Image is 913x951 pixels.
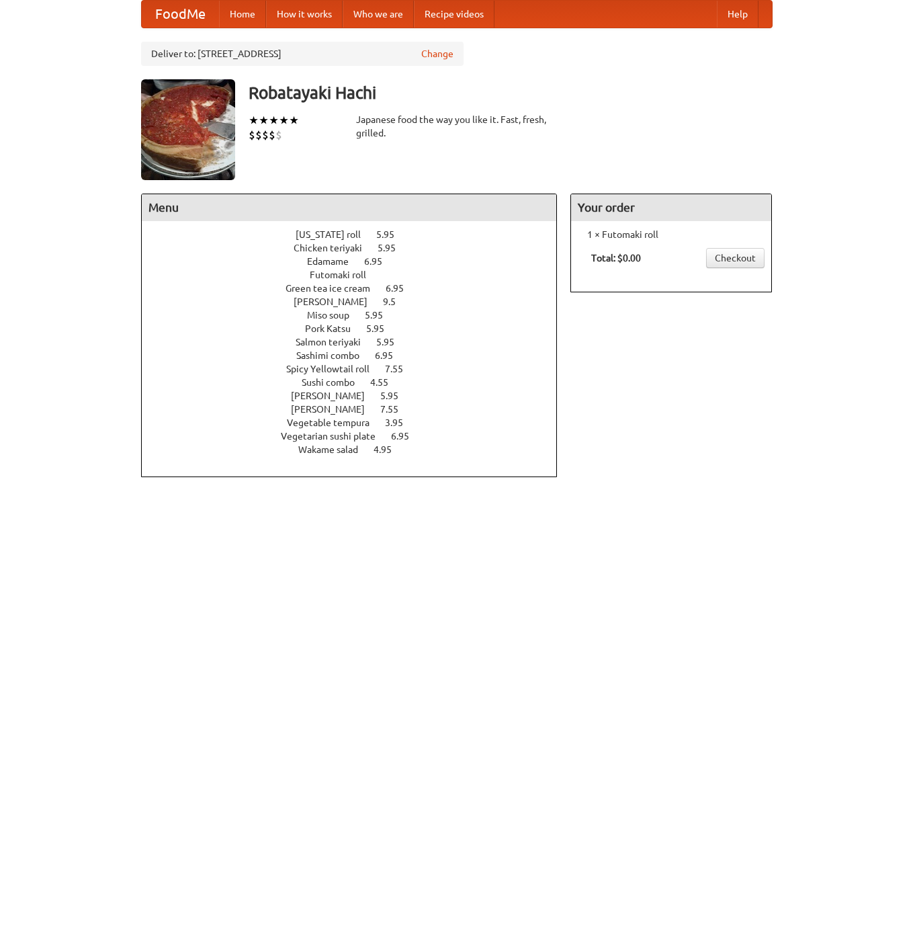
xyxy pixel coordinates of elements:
[376,229,408,240] span: 5.95
[375,350,406,361] span: 6.95
[386,283,417,294] span: 6.95
[287,417,428,428] a: Vegetable tempura 3.95
[275,128,282,142] li: $
[286,364,383,374] span: Spicy Yellowtail roll
[307,256,407,267] a: Edamame 6.95
[269,128,275,142] li: $
[307,256,362,267] span: Edamame
[343,1,414,28] a: Who we are
[249,79,773,106] h3: Robatayaki Hachi
[307,310,408,321] a: Miso soup 5.95
[291,404,378,415] span: [PERSON_NAME]
[255,128,262,142] li: $
[262,128,269,142] li: $
[259,113,269,128] li: ★
[296,337,374,347] span: Salmon teriyaki
[591,253,641,263] b: Total: $0.00
[266,1,343,28] a: How it works
[717,1,758,28] a: Help
[142,1,219,28] a: FoodMe
[302,377,368,388] span: Sushi combo
[370,377,402,388] span: 4.55
[296,337,419,347] a: Salmon teriyaki 5.95
[281,431,389,442] span: Vegetarian sushi plate
[249,113,259,128] li: ★
[296,350,418,361] a: Sashimi combo 6.95
[279,113,289,128] li: ★
[291,404,423,415] a: [PERSON_NAME] 7.55
[296,350,373,361] span: Sashimi combo
[219,1,266,28] a: Home
[294,243,376,253] span: Chicken teriyaki
[291,390,423,401] a: [PERSON_NAME] 5.95
[706,248,765,268] a: Checkout
[296,229,374,240] span: [US_STATE] roll
[385,364,417,374] span: 7.55
[291,390,378,401] span: [PERSON_NAME]
[141,79,235,180] img: angular.jpg
[374,444,405,455] span: 4.95
[289,113,299,128] li: ★
[380,390,412,401] span: 5.95
[366,323,398,334] span: 5.95
[302,377,413,388] a: Sushi combo 4.55
[307,310,363,321] span: Miso soup
[142,194,557,221] h4: Menu
[287,417,383,428] span: Vegetable tempura
[294,243,421,253] a: Chicken teriyaki 5.95
[269,113,279,128] li: ★
[296,229,419,240] a: [US_STATE] roll 5.95
[376,337,408,347] span: 5.95
[286,283,384,294] span: Green tea ice cream
[571,194,771,221] h4: Your order
[356,113,558,140] div: Japanese food the way you like it. Fast, fresh, grilled.
[298,444,372,455] span: Wakame salad
[305,323,409,334] a: Pork Katsu 5.95
[294,296,381,307] span: [PERSON_NAME]
[249,128,255,142] li: $
[391,431,423,442] span: 6.95
[286,364,428,374] a: Spicy Yellowtail roll 7.55
[378,243,409,253] span: 5.95
[421,47,453,60] a: Change
[310,270,404,280] a: Futomaki roll
[141,42,464,66] div: Deliver to: [STREET_ADDRESS]
[578,228,765,241] li: 1 × Futomaki roll
[294,296,421,307] a: [PERSON_NAME] 9.5
[380,404,412,415] span: 7.55
[414,1,494,28] a: Recipe videos
[365,310,396,321] span: 5.95
[286,283,429,294] a: Green tea ice cream 6.95
[383,296,409,307] span: 9.5
[310,270,380,280] span: Futomaki roll
[385,417,417,428] span: 3.95
[281,431,434,442] a: Vegetarian sushi plate 6.95
[364,256,396,267] span: 6.95
[305,323,364,334] span: Pork Katsu
[298,444,417,455] a: Wakame salad 4.95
